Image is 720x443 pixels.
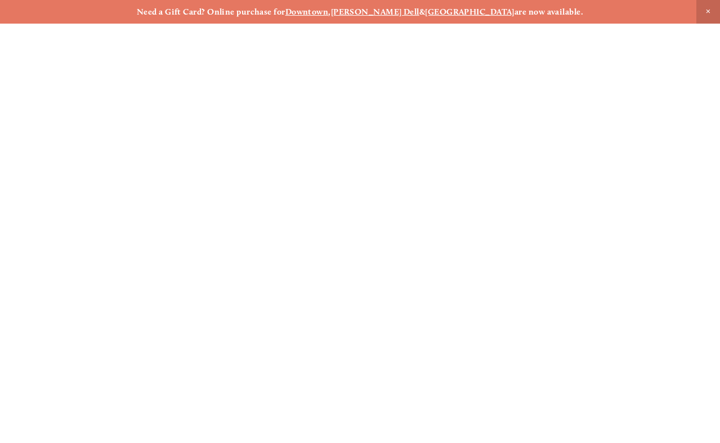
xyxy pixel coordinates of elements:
[285,7,329,17] a: Downtown
[331,7,419,17] a: [PERSON_NAME] Dell
[419,7,425,17] strong: &
[515,7,583,17] strong: are now available.
[425,7,515,17] a: [GEOGRAPHIC_DATA]
[137,7,285,17] strong: Need a Gift Card? Online purchase for
[328,7,330,17] strong: ,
